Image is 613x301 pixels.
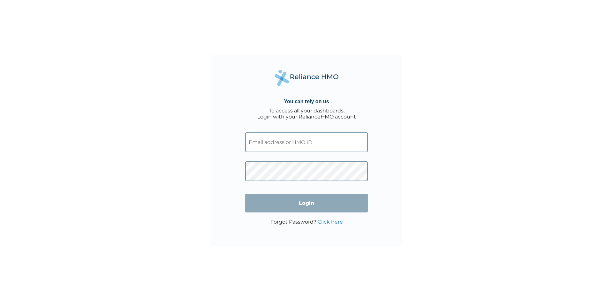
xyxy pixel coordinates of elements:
input: Login [245,194,368,212]
a: Click here [318,219,343,225]
h4: You can rely on us [284,99,329,104]
img: Reliance Health's Logo [275,70,338,86]
p: Forgot Password? [270,219,343,225]
div: To access all your dashboards, Login with your RelianceHMO account [257,108,356,120]
input: Email address or HMO ID [245,133,368,152]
